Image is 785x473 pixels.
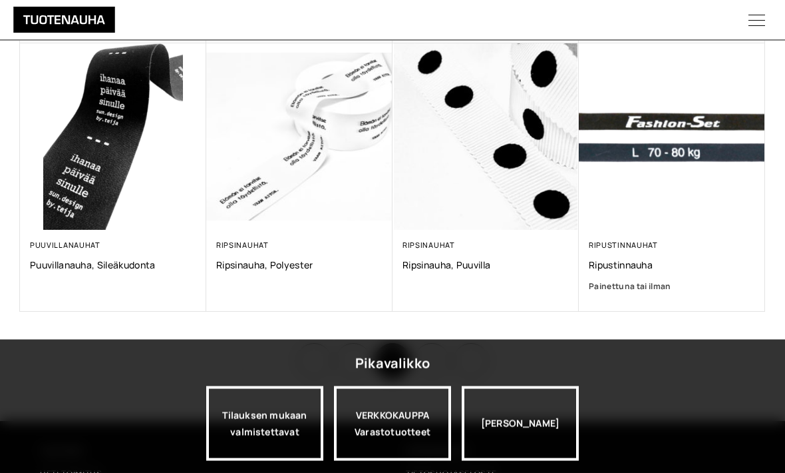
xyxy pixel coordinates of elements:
[30,240,100,250] a: Puuvillanauhat
[30,259,196,272] a: Puuvillanauha, sileäkudonta
[355,352,430,376] div: Pikavalikko
[589,259,755,272] a: Ripustinnauha
[216,240,269,250] a: Ripsinauhat
[334,386,451,461] div: VERKKOKAUPPA Varastotuotteet
[334,386,451,461] a: VERKKOKAUPPAVarastotuotteet
[13,7,115,33] img: Tuotenauha Oy
[206,386,323,461] a: Tilauksen mukaan valmistettavat
[402,259,569,272] a: Ripsinauha, puuvilla
[589,240,658,250] a: Ripustinnauhat
[589,281,671,292] strong: Painettuna tai ilman
[462,386,579,461] div: [PERSON_NAME]
[589,280,755,294] a: Painettuna tai ilman
[216,259,383,272] a: Ripsinauha, polyester
[402,240,455,250] a: Ripsinauhat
